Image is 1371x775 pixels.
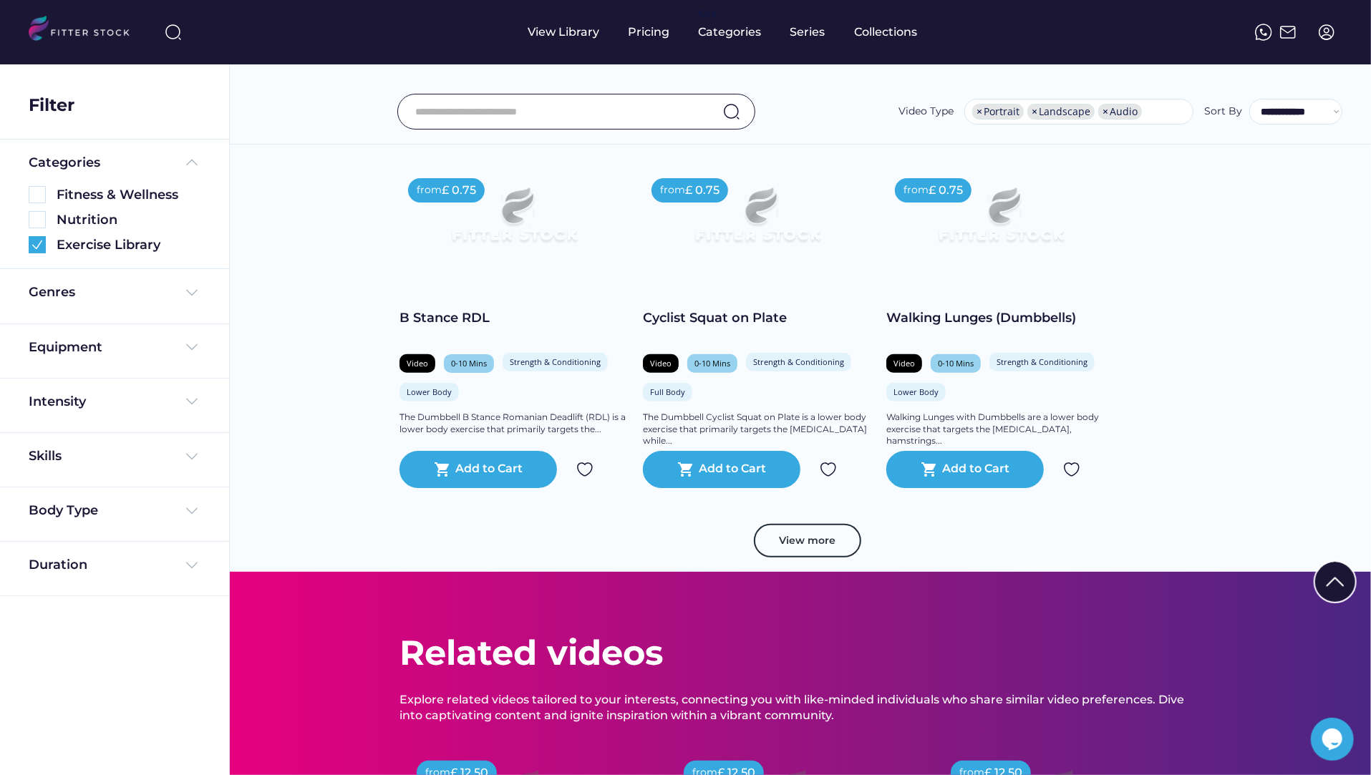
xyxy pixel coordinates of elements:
[1204,104,1242,119] div: Sort By
[929,182,963,198] div: £ 0.75
[29,393,86,411] div: Intensity
[699,461,767,478] div: Add to Cart
[977,107,982,117] span: ×
[943,461,1010,478] div: Add to Cart
[183,284,200,301] img: Frame%20%284%29.svg
[451,358,487,369] div: 0-10 Mins
[972,104,1024,120] li: Portrait
[29,211,46,228] img: Rectangle%205126.svg
[997,356,1087,367] div: Strength & Conditioning
[1063,461,1080,478] img: Group%201000002324.svg
[183,502,200,520] img: Frame%20%284%29.svg
[694,358,730,369] div: 0-10 Mins
[29,16,142,45] img: LOGO.svg
[576,461,594,478] img: Group%201000002324.svg
[886,309,1115,327] div: Walking Lunges (Dumbbells)
[723,103,740,120] img: search-normal.svg
[29,93,74,117] div: Filter
[685,182,720,198] div: £ 0.75
[183,393,200,410] img: Frame%20%284%29.svg
[407,358,428,369] div: Video
[29,186,46,203] img: Rectangle%205126.svg
[650,358,672,369] div: Video
[1311,718,1357,761] iframe: chat widget
[1279,24,1297,41] img: Frame%2051.svg
[660,183,685,198] div: from
[790,24,826,40] div: Series
[29,283,75,301] div: Genres
[417,183,442,198] div: from
[898,104,954,119] div: Video Type
[528,24,600,40] div: View Library
[666,170,849,273] img: Frame%2079%20%281%29.svg
[893,386,939,397] div: Lower Body
[165,24,182,41] img: search-normal%203.svg
[699,7,717,21] div: fvck
[29,338,102,356] div: Equipment
[754,524,861,558] button: View more
[629,24,670,40] div: Pricing
[399,411,629,436] div: The Dumbbell B Stance Romanian Deadlift (RDL) is a lower body exercise that primarily targets the...
[1255,24,1272,41] img: meteor-icons_whatsapp%20%281%29.svg
[183,338,200,356] img: Frame%20%284%29.svg
[1103,107,1108,117] span: ×
[29,502,98,520] div: Body Type
[183,448,200,465] img: Frame%20%284%29.svg
[456,461,523,478] div: Add to Cart
[921,461,938,478] button: shopping_cart
[29,556,87,574] div: Duration
[909,170,1093,273] img: Frame%2079%20%281%29.svg
[434,461,451,478] button: shopping_cart
[855,24,918,40] div: Collections
[57,186,200,204] div: Fitness & Wellness
[1098,104,1142,120] li: Audio
[938,358,974,369] div: 0-10 Mins
[1027,104,1095,120] li: Landscape
[650,386,685,397] div: Full Body
[29,236,46,253] img: Group%201000002360.svg
[399,629,663,677] div: Related videos
[893,358,915,369] div: Video
[903,183,929,198] div: from
[57,236,200,254] div: Exercise Library
[183,557,200,574] img: Frame%20%284%29.svg
[1318,24,1335,41] img: profile-circle.svg
[442,182,476,198] div: £ 0.75
[399,692,1201,724] div: Explore related videos tailored to your interests, connecting you with like-minded individuals wh...
[643,309,872,327] div: Cyclist Squat on Plate
[820,461,837,478] img: Group%201000002324.svg
[399,309,629,327] div: B Stance RDL
[183,154,200,171] img: Frame%20%285%29.svg
[1315,562,1355,602] img: Group%201000002322%20%281%29.svg
[699,24,762,40] div: Categories
[886,411,1115,447] div: Walking Lunges with Dumbbells are a lower body exercise that targets the [MEDICAL_DATA], hamstrin...
[29,447,64,465] div: Skills
[753,356,844,367] div: Strength & Conditioning
[1032,107,1037,117] span: ×
[407,386,452,397] div: Lower Body
[29,154,100,172] div: Categories
[677,461,694,478] button: shopping_cart
[422,170,606,273] img: Frame%2079%20%281%29.svg
[510,356,601,367] div: Strength & Conditioning
[57,211,200,229] div: Nutrition
[643,411,872,447] div: The Dumbbell Cyclist Squat on Plate is a lower body exercise that primarily targets the [MEDICAL_...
